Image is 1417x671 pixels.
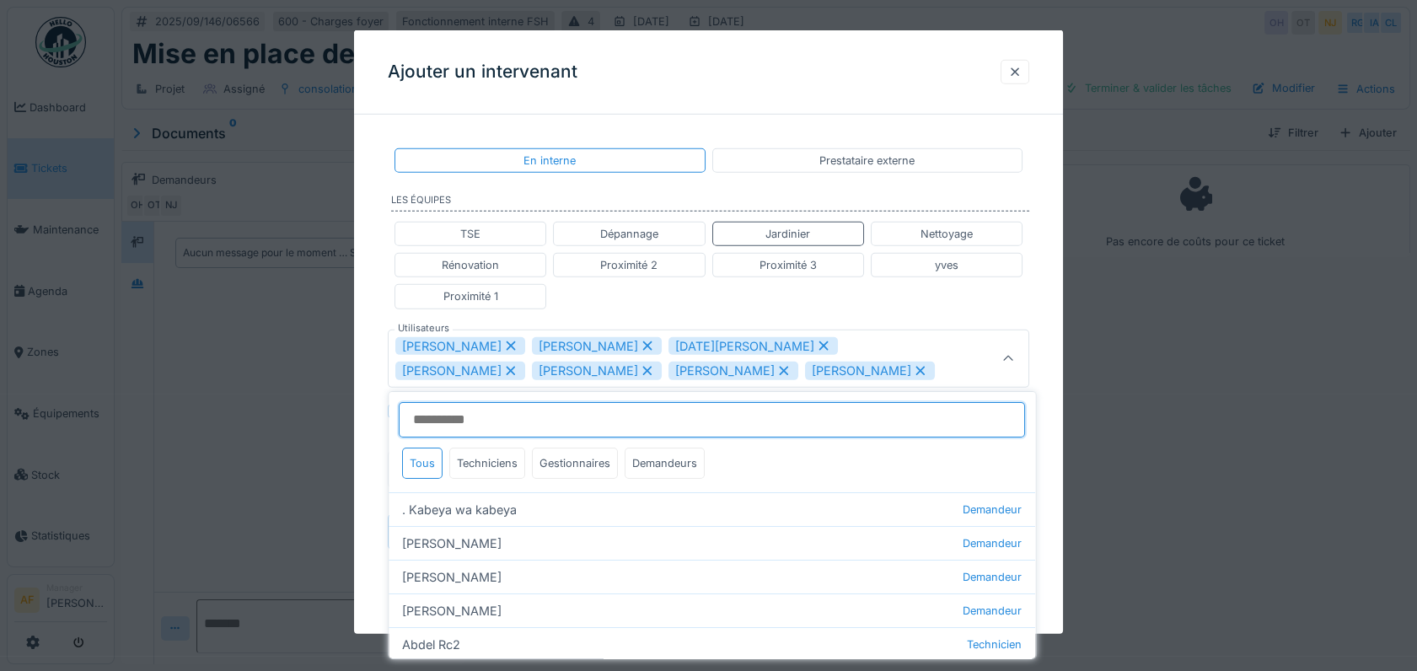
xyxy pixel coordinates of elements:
div: [DATE][PERSON_NAME] [668,336,838,355]
div: yves [935,257,958,273]
div: Demandeurs [625,448,705,479]
span: Demandeur [963,603,1022,619]
span: Technicien [967,636,1022,652]
div: Proximité 3 [759,257,817,273]
div: Tous [402,448,443,479]
div: En interne [523,153,576,169]
div: [PERSON_NAME] [532,336,662,355]
div: Proximité 1 [443,288,498,304]
div: Prestataire externe [819,153,915,169]
span: Demandeur [963,569,1022,585]
div: [PERSON_NAME] [805,362,935,380]
span: Demandeur [963,535,1022,551]
div: Dépannage [600,226,658,242]
div: Abdel Rc2 [389,627,1035,661]
div: Nettoyage [921,226,973,242]
div: [PERSON_NAME] [389,593,1035,627]
div: [PERSON_NAME] [668,362,798,380]
div: [PERSON_NAME] [389,526,1035,560]
div: Jardinier [765,226,810,242]
div: TSE [460,226,480,242]
div: Techniciens [449,448,525,479]
label: Utilisateurs [395,320,453,335]
span: Demandeur [963,502,1022,518]
div: [PERSON_NAME] [395,362,525,380]
div: . Kabeya wa kabeya [389,492,1035,526]
div: [PERSON_NAME] [395,336,525,355]
div: Gestionnaires [532,448,618,479]
div: Rénovation [442,257,499,273]
div: Proximité 2 [600,257,658,273]
div: [PERSON_NAME] [389,560,1035,593]
h3: Ajouter un intervenant [388,62,577,83]
div: [PERSON_NAME] [532,362,662,380]
label: Les équipes [391,193,1029,212]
